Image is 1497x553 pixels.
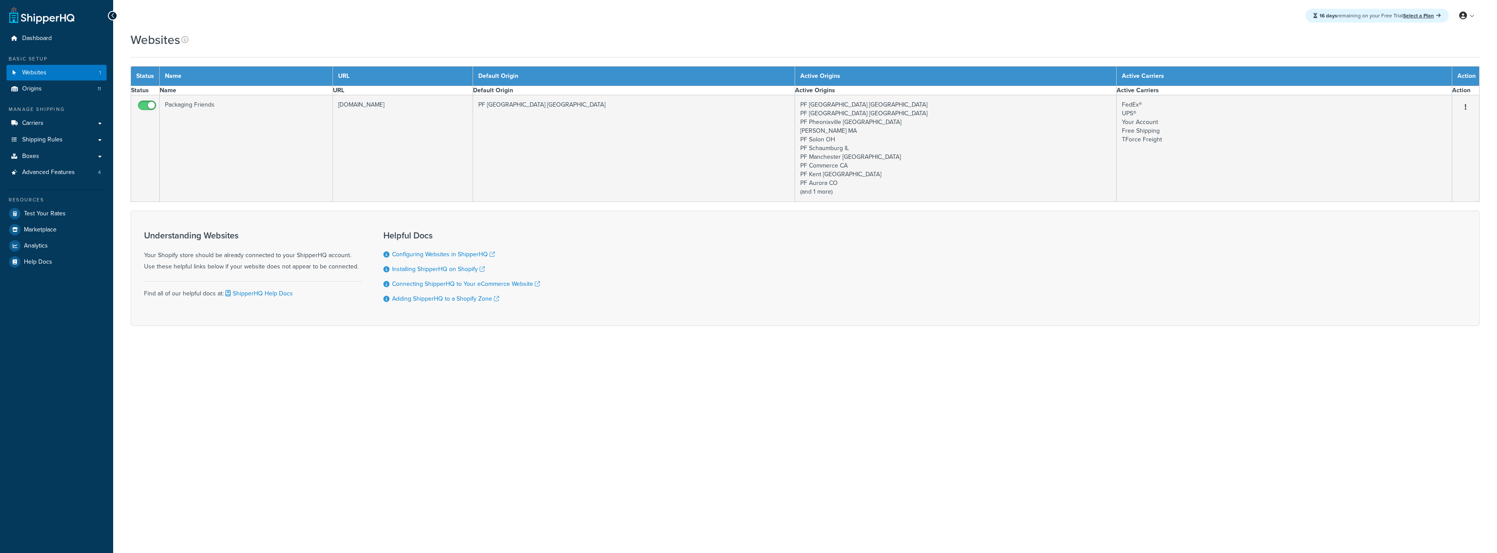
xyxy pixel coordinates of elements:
td: FedEx® UPS® Your Account Free Shipping TForce Freight [1117,95,1452,202]
th: URL [333,86,473,95]
span: 1 [99,69,101,77]
a: ShipperHQ Home [9,7,74,24]
li: Origins [7,81,107,97]
td: Packaging Friends [160,95,333,202]
th: Name [160,86,333,95]
th: Default Origin [473,67,795,86]
span: Test Your Rates [24,210,66,218]
div: remaining on your Free Trial [1306,9,1449,23]
a: Adding ShipperHQ to a Shopify Zone [392,294,499,303]
strong: 16 days [1319,12,1337,20]
a: Help Docs [7,254,107,270]
a: Select a Plan [1403,12,1441,20]
th: Status [131,67,160,86]
a: Configuring Websites in ShipperHQ [392,250,495,259]
span: Help Docs [24,258,52,266]
a: Connecting ShipperHQ to Your eCommerce Website [392,279,540,288]
th: Action [1452,67,1480,86]
a: Origins 11 [7,81,107,97]
span: Advanced Features [22,169,75,176]
th: Active Origins [795,67,1116,86]
th: Active Carriers [1117,86,1452,95]
th: Active Carriers [1117,67,1452,86]
td: [DOMAIN_NAME] [333,95,473,202]
a: Shipping Rules [7,132,107,148]
h3: Understanding Websites [144,231,362,240]
a: Analytics [7,238,107,254]
span: Shipping Rules [22,136,63,144]
div: Manage Shipping [7,106,107,113]
th: Action [1452,86,1480,95]
a: Test Your Rates [7,206,107,221]
li: Websites [7,65,107,81]
span: Analytics [24,242,48,250]
th: Status [131,86,160,95]
span: 4 [98,169,101,176]
h3: Helpful Docs [383,231,540,240]
a: Carriers [7,115,107,131]
th: Name [160,67,333,86]
span: Carriers [22,120,44,127]
th: Default Origin [473,86,795,95]
span: Boxes [22,153,39,160]
a: Advanced Features 4 [7,164,107,181]
span: Marketplace [24,226,57,234]
h1: Websites [131,31,180,48]
span: Origins [22,85,42,93]
li: Advanced Features [7,164,107,181]
a: ShipperHQ Help Docs [224,289,293,298]
a: Marketplace [7,222,107,238]
div: Resources [7,196,107,204]
th: Active Origins [795,86,1116,95]
div: Your Shopify store should be already connected to your ShipperHQ account. Use these helpful links... [144,231,362,272]
th: URL [333,67,473,86]
span: Dashboard [22,35,52,42]
a: Installing ShipperHQ on Shopify [392,265,485,274]
a: Dashboard [7,30,107,47]
div: Basic Setup [7,55,107,63]
td: PF [GEOGRAPHIC_DATA] [GEOGRAPHIC_DATA] [473,95,795,202]
a: Boxes [7,148,107,164]
span: 11 [97,85,101,93]
td: PF [GEOGRAPHIC_DATA] [GEOGRAPHIC_DATA] PF [GEOGRAPHIC_DATA] [GEOGRAPHIC_DATA] PF Pheonixville [GE... [795,95,1116,202]
div: Find all of our helpful docs at: [144,281,362,299]
span: Websites [22,69,47,77]
a: Websites 1 [7,65,107,81]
